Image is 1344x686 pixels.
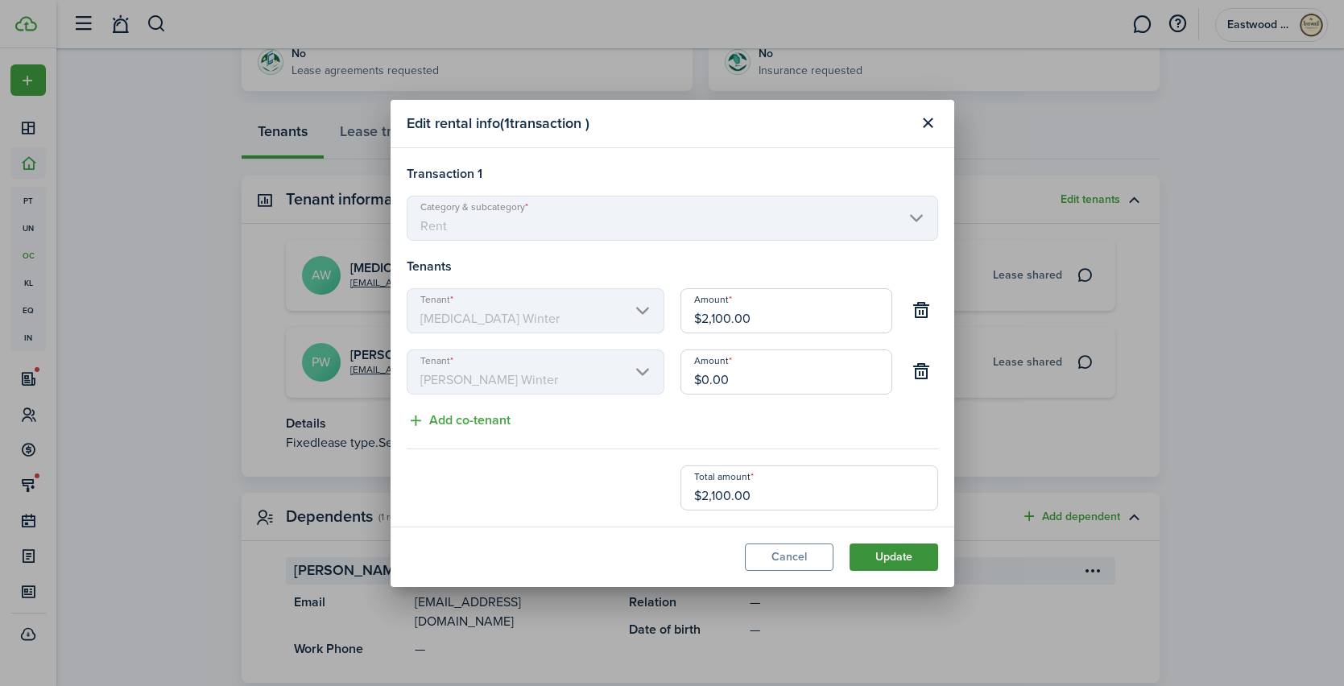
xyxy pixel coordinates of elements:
button: Cancel [745,543,833,571]
h4: Tenants [407,257,938,276]
modal-title: Edit rental info ( 1 transaction ) [407,108,911,139]
button: Remove tenant [908,358,936,386]
input: 0.00 [680,465,938,510]
button: Add co-tenant [407,411,511,431]
accordion-content: Toggle accordion [407,196,938,510]
button: Close modal [915,110,942,137]
button: Update [850,543,938,571]
input: 0.00 [680,288,892,333]
button: Remove tenant [908,297,936,324]
h4: Transaction 1 [407,164,482,184]
input: 0.00 [680,349,892,395]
